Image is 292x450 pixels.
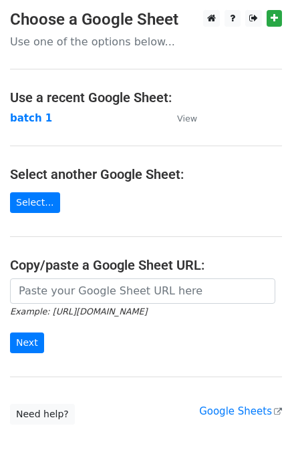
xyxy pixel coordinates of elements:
p: Use one of the options below... [10,35,282,49]
input: Next [10,332,44,353]
a: Select... [10,192,60,213]
h4: Copy/paste a Google Sheet URL: [10,257,282,273]
h4: Select another Google Sheet: [10,166,282,182]
input: Paste your Google Sheet URL here [10,278,275,304]
a: Need help? [10,404,75,425]
a: Google Sheets [199,405,282,417]
small: Example: [URL][DOMAIN_NAME] [10,306,147,316]
h3: Choose a Google Sheet [10,10,282,29]
small: View [177,114,197,124]
a: batch 1 [10,112,52,124]
h4: Use a recent Google Sheet: [10,89,282,105]
a: View [164,112,197,124]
